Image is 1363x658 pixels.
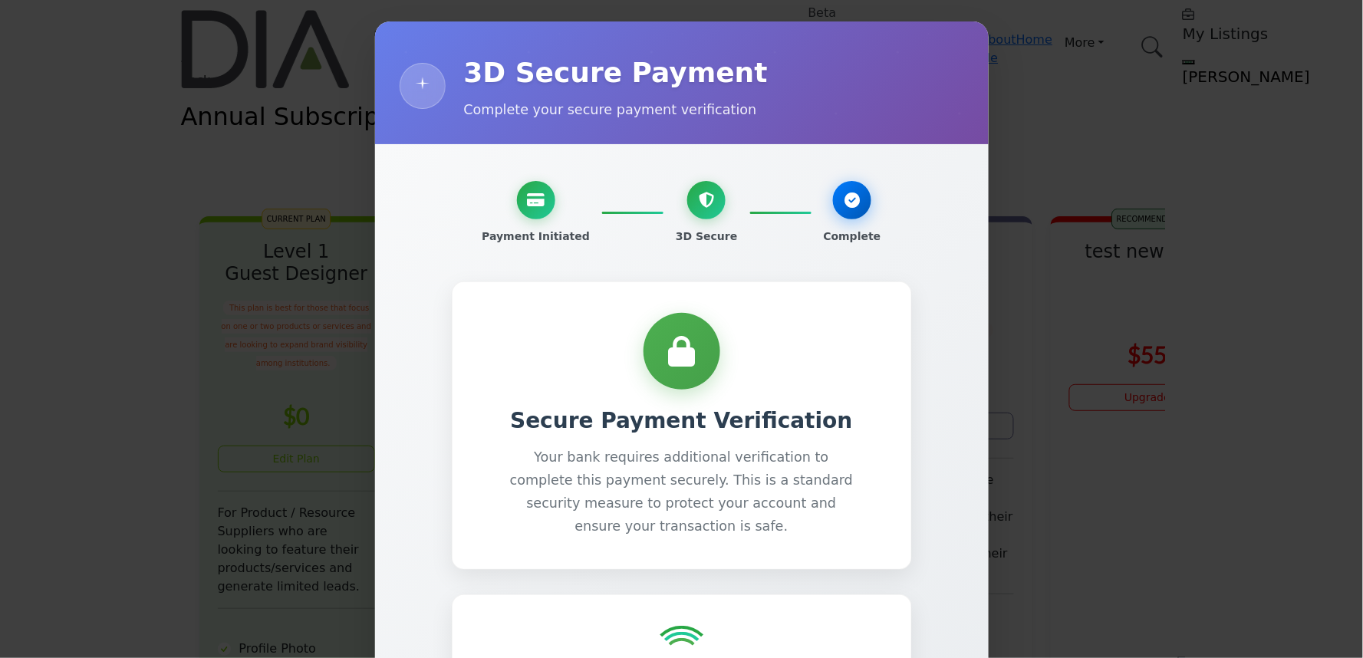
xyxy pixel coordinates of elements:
[464,100,964,120] p: Complete your secure payment verification
[482,229,590,245] span: Payment Initiated
[676,229,737,245] span: 3D Secure
[464,52,964,94] h1: 3D Secure Payment
[824,229,881,245] span: Complete
[509,446,854,538] p: Your bank requires additional verification to complete this payment securely. This is a standard ...
[483,408,881,434] h2: Secure Payment Verification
